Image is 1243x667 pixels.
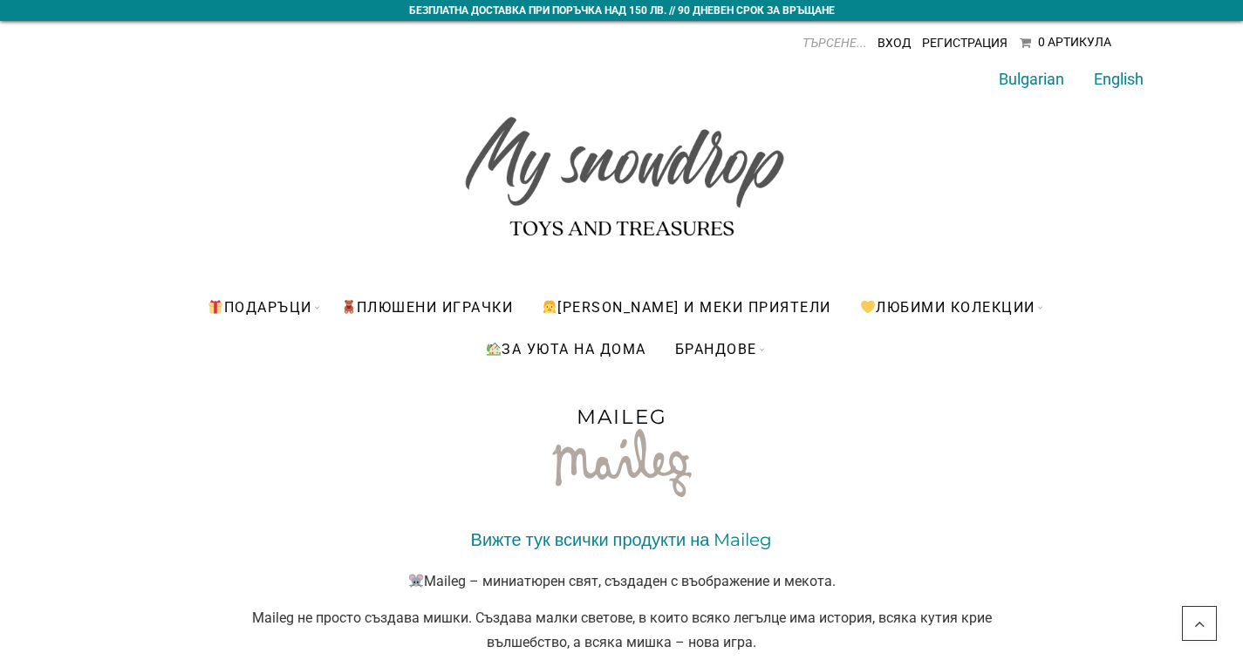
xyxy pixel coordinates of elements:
[342,300,356,314] img: 🧸
[736,30,867,56] input: ТЪРСЕНЕ...
[878,36,1007,50] a: Вход Регистрация
[195,286,324,328] a: Подаръци
[273,405,971,429] h1: Maileg
[529,286,844,328] a: [PERSON_NAME] и меки приятели
[662,328,770,370] a: БРАНДОВЕ
[1094,70,1144,88] a: English
[328,286,527,328] a: ПЛЮШЕНИ ИГРАЧКИ
[847,286,1048,328] a: Любими Колекции
[456,85,788,251] img: My snowdrop
[999,70,1064,88] a: Bulgarian
[487,342,501,356] img: 🏡
[473,328,659,370] a: За уюта на дома
[1038,35,1111,49] div: 0 Артикула
[1020,37,1111,49] a: 0 Артикула
[409,574,423,588] img: 🐭
[208,300,222,314] img: 🎁
[861,300,875,314] img: 💛
[543,300,557,314] img: 👧
[221,606,1023,655] p: Maileg не просто създава мишки. Създава малки светове, в които всяко легълце има история, всяка к...
[471,529,773,550] a: Вижте тук всички продукти на Maileg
